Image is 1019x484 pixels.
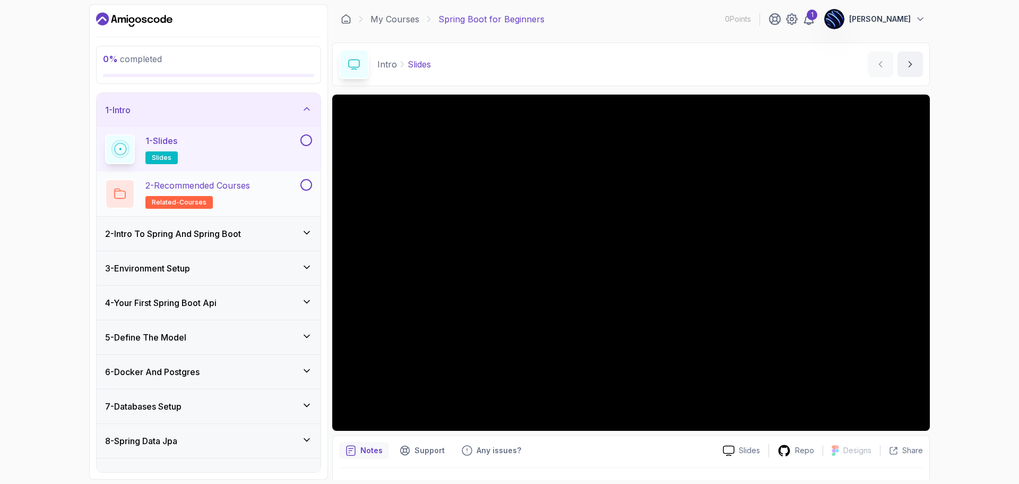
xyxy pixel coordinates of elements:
[105,179,312,209] button: 2-Recommended Coursesrelated-courses
[455,442,528,459] button: Feedback button
[739,445,760,456] p: Slides
[97,320,321,354] button: 5-Define The Model
[880,445,923,456] button: Share
[408,58,431,71] p: Slides
[802,13,815,26] a: 1
[97,93,321,127] button: 1-Intro
[824,9,844,29] img: user profile image
[96,11,172,28] a: Dashboard
[807,10,817,20] div: 1
[477,445,521,456] p: Any issues?
[97,251,321,285] button: 3-Environment Setup
[438,13,545,26] p: Spring Boot for Beginners
[103,54,118,64] span: 0 %
[897,52,923,77] button: next content
[769,444,823,457] a: Repo
[824,9,926,30] button: user profile image[PERSON_NAME]
[97,355,321,389] button: 6-Docker And Postgres
[152,198,206,207] span: related-courses
[714,445,768,456] a: Slides
[152,154,171,162] span: slides
[105,296,217,309] h3: 4 - Your First Spring Boot Api
[103,54,162,64] span: completed
[105,469,134,482] h3: 9 - Crud
[370,13,419,26] a: My Courses
[105,104,131,116] h3: 1 - Intro
[795,445,814,456] p: Repo
[145,134,177,147] p: 1 - Slides
[341,14,351,24] a: Dashboard
[97,389,321,423] button: 7-Databases Setup
[868,52,893,77] button: previous content
[97,424,321,458] button: 8-Spring Data Jpa
[902,445,923,456] p: Share
[393,442,451,459] button: Support button
[105,262,190,275] h3: 3 - Environment Setup
[105,366,200,378] h3: 6 - Docker And Postgres
[105,331,186,344] h3: 5 - Define The Model
[105,400,182,413] h3: 7 - Databases Setup
[725,14,751,24] p: 0 Points
[360,445,383,456] p: Notes
[105,435,177,447] h3: 8 - Spring Data Jpa
[145,179,250,192] p: 2 - Recommended Courses
[97,217,321,251] button: 2-Intro To Spring And Spring Boot
[414,445,445,456] p: Support
[849,14,911,24] p: [PERSON_NAME]
[377,58,397,71] p: Intro
[843,445,871,456] p: Designs
[339,442,389,459] button: notes button
[105,134,312,164] button: 1-Slidesslides
[97,286,321,320] button: 4-Your First Spring Boot Api
[105,227,241,240] h3: 2 - Intro To Spring And Spring Boot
